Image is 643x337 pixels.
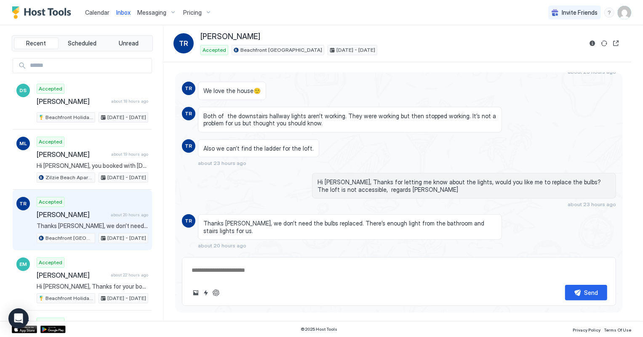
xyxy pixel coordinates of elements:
[85,9,109,16] span: Calendar
[8,308,29,329] div: Open Intercom Messenger
[111,151,148,157] span: about 19 hours ago
[203,220,496,234] span: Thanks [PERSON_NAME], we don’t need the bulbs replaced. There’s enough light from the bathroom an...
[37,283,148,290] span: Hi [PERSON_NAME], Thanks for your booking. Please come to [GEOGRAPHIC_DATA], [STREET_ADDRESS][PER...
[198,242,246,249] span: about 20 hours ago
[40,326,66,333] a: Google Play Store
[39,259,62,266] span: Accepted
[19,140,27,147] span: ML
[111,98,148,104] span: about 18 hours ago
[137,9,166,16] span: Messaging
[39,319,62,326] span: Accepted
[604,8,614,18] div: menu
[20,200,27,207] span: TR
[45,174,93,181] span: Zilzie Beach Apartment - 2/11 [PERSON_NAME]
[185,85,192,92] span: TR
[12,326,37,333] a: App Store
[12,6,75,19] a: Host Tools Logo
[37,150,108,159] span: [PERSON_NAME]
[203,145,314,152] span: Also we can’t find the ladder for the loft.
[106,37,151,49] button: Unread
[37,162,148,170] span: Hi [PERSON_NAME], you booked with [DOMAIN_NAME], they will pay us, regards [PERSON_NAME]
[565,285,607,300] button: Send
[37,222,148,230] span: Thanks [PERSON_NAME], we don’t need the bulbs replaced. There’s enough light from the bathroom an...
[599,38,609,48] button: Sync reservation
[336,46,375,54] span: [DATE] - [DATE]
[45,295,93,302] span: Beachfront Holiday Cottage
[211,288,221,298] button: ChatGPT Auto Reply
[107,174,146,181] span: [DATE] - [DATE]
[26,40,46,47] span: Recent
[116,9,131,16] span: Inbox
[611,38,621,48] button: Open reservation
[573,327,600,332] span: Privacy Policy
[119,40,139,47] span: Unread
[45,114,93,121] span: Beachfront Holiday Cottage
[604,325,631,334] a: Terms Of Use
[37,271,107,279] span: [PERSON_NAME]
[618,6,631,19] div: User profile
[14,37,59,49] button: Recent
[185,110,192,117] span: TR
[573,325,600,334] a: Privacy Policy
[107,234,146,242] span: [DATE] - [DATE]
[185,142,192,150] span: TR
[107,295,146,302] span: [DATE] - [DATE]
[111,272,148,278] span: about 22 hours ago
[301,326,338,332] span: © 2025 Host Tools
[39,85,62,93] span: Accepted
[37,97,108,106] span: [PERSON_NAME]
[201,288,211,298] button: Quick reply
[116,8,131,17] a: Inbox
[107,114,146,121] span: [DATE] - [DATE]
[198,160,246,166] span: about 23 hours ago
[85,8,109,17] a: Calendar
[183,9,202,16] span: Pricing
[568,201,616,207] span: about 23 hours ago
[27,58,152,73] input: Input Field
[37,210,107,219] span: [PERSON_NAME]
[45,234,93,242] span: Beachfront [GEOGRAPHIC_DATA]
[185,217,192,225] span: TR
[203,46,226,54] span: Accepted
[20,87,27,94] span: DS
[604,327,631,332] span: Terms Of Use
[203,112,496,127] span: Both of the downstairs hallway lights aren’t working. They were working but then stopped working....
[191,288,201,298] button: Upload image
[317,178,611,193] span: Hi [PERSON_NAME], Thanks for letting me know about the lights, would you like me to replace the b...
[203,87,261,95] span: We love the house🙂
[587,38,598,48] button: Reservation information
[60,37,105,49] button: Scheduled
[68,40,97,47] span: Scheduled
[200,32,260,42] span: [PERSON_NAME]
[19,260,27,268] span: EM
[111,212,148,218] span: about 20 hours ago
[39,198,62,206] span: Accepted
[584,288,598,297] div: Send
[39,138,62,146] span: Accepted
[562,9,598,16] span: Invite Friends
[12,35,153,51] div: tab-group
[240,46,322,54] span: Beachfront [GEOGRAPHIC_DATA]
[179,38,188,48] span: TR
